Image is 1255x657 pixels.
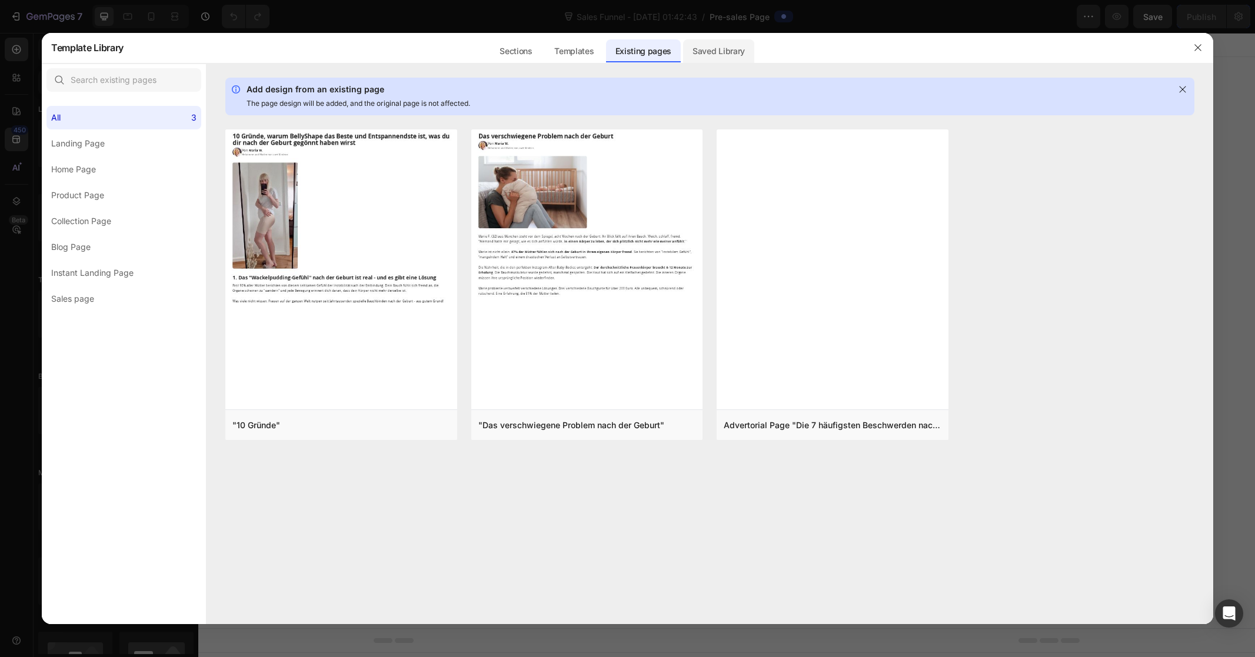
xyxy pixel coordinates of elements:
img: -pages-das-verschwiegene-problem-nach-der-geburt_portrait.jpg [471,129,703,303]
div: Templates [545,39,603,63]
input: Search existing pages [46,68,201,92]
div: Home Page [51,162,96,176]
div: "10 Gründe" [232,418,280,432]
div: Collection Page [51,214,111,228]
div: "Das verschwiegene Problem nach der Geburt" [478,418,664,432]
div: Start with Generating from URL or image [450,405,608,414]
div: Landing Page [51,136,105,151]
div: Existing pages [606,39,681,63]
div: Open Intercom Messenger [1215,599,1243,628]
div: All [51,111,61,125]
div: The page design will be added, and the original page is not affected. [247,96,1171,111]
div: Add design from an existing page [247,82,1171,96]
h2: Template Library [51,32,124,63]
button: Explore templates [550,339,649,362]
div: Product Page [51,188,104,202]
button: Use existing page designs [408,339,542,362]
div: Sections [490,39,541,63]
div: 3 [191,111,197,125]
div: Start building with Sections/Elements or [440,315,618,329]
div: Blog Page [51,240,91,254]
div: Instant Landing Page [51,266,134,280]
div: Advertorial Page "Die 7 häufigsten Beschwerden nach der Geburt" [724,418,941,432]
img: -pages-advertorial-page-10-grunde_portrait.jpg [225,129,457,303]
div: Sales page [51,292,94,306]
div: Saved Library [683,39,754,63]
